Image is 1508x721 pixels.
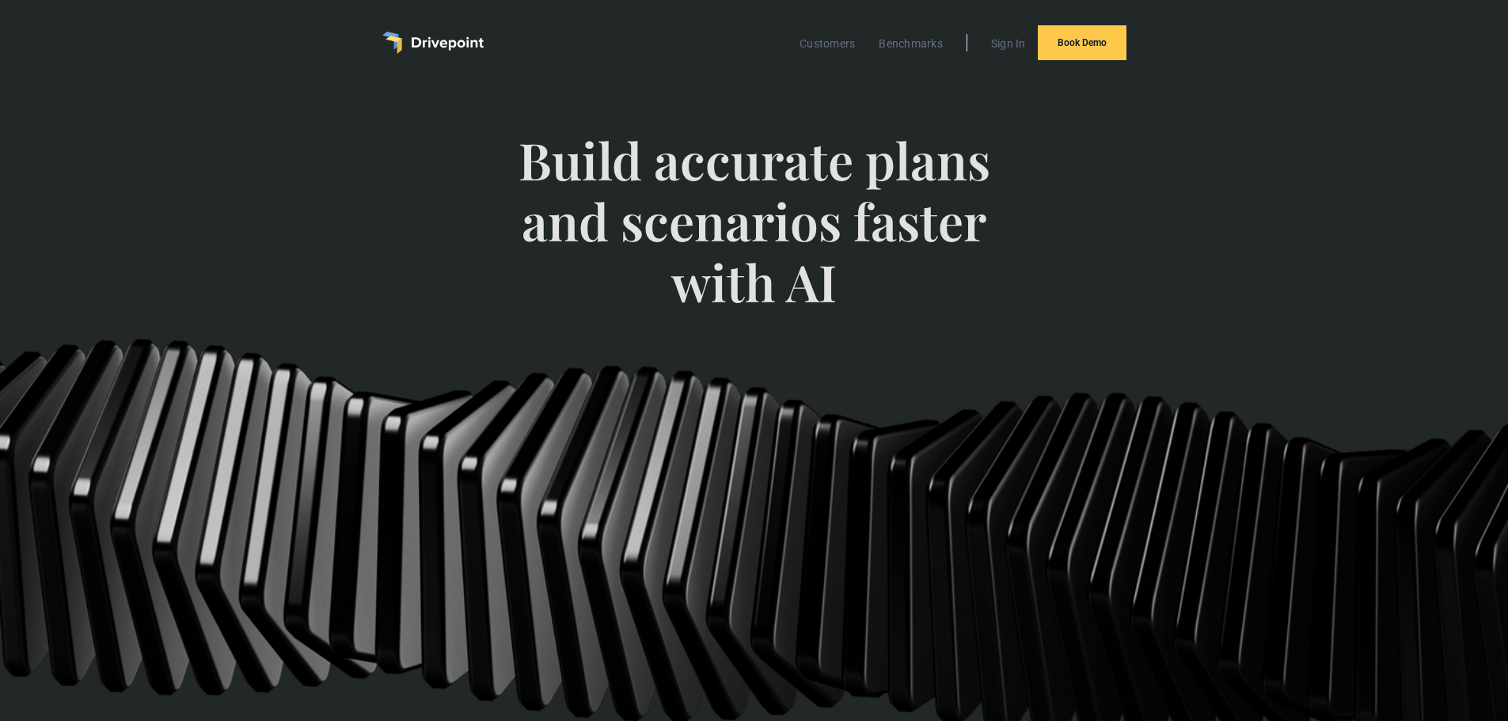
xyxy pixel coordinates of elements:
[983,33,1034,54] a: Sign In
[1038,25,1126,60] a: Book Demo
[871,33,951,54] a: Benchmarks
[494,130,1014,343] span: Build accurate plans and scenarios faster with AI
[792,33,863,54] a: Customers
[382,32,484,54] a: home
